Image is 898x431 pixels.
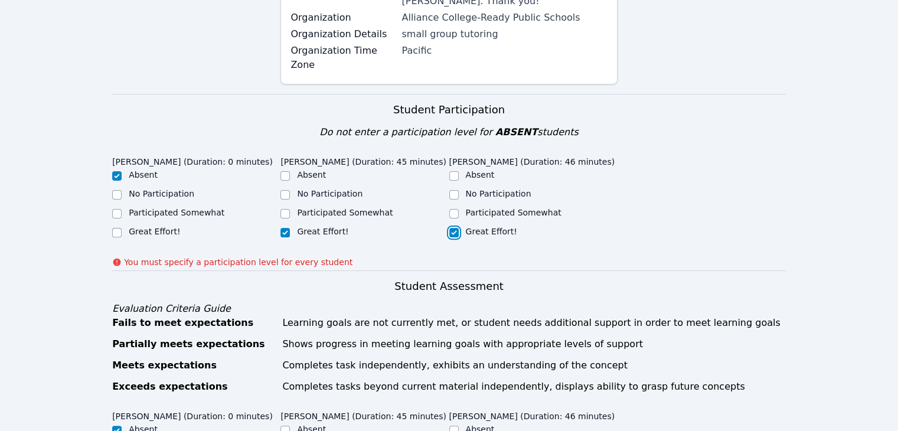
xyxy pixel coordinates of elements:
[282,316,786,330] div: Learning goals are not currently met, or student needs additional support in order to meet learni...
[290,44,394,72] label: Organization Time Zone
[401,44,607,58] div: Pacific
[124,256,352,268] p: You must specify a participation level for every student
[290,27,394,41] label: Organization Details
[112,302,786,316] div: Evaluation Criteria Guide
[112,406,273,423] legend: [PERSON_NAME] (Duration: 0 minutes)
[129,170,158,179] label: Absent
[282,358,786,373] div: Completes task independently, exhibits an understanding of the concept
[129,189,194,198] label: No Participation
[297,208,393,217] label: Participated Somewhat
[297,170,326,179] label: Absent
[112,102,786,118] h3: Student Participation
[280,151,446,169] legend: [PERSON_NAME] (Duration: 45 minutes)
[112,337,275,351] div: Partially meets expectations
[449,151,615,169] legend: [PERSON_NAME] (Duration: 46 minutes)
[401,27,607,41] div: small group tutoring
[112,316,275,330] div: Fails to meet expectations
[297,227,348,236] label: Great Effort!
[282,337,786,351] div: Shows progress in meeting learning goals with appropriate levels of support
[466,208,561,217] label: Participated Somewhat
[129,208,224,217] label: Participated Somewhat
[112,278,786,295] h3: Student Assessment
[449,406,615,423] legend: [PERSON_NAME] (Duration: 46 minutes)
[282,380,786,394] div: Completes tasks beyond current material independently, displays ability to grasp future concepts
[297,189,363,198] label: No Participation
[466,227,517,236] label: Great Effort!
[401,11,607,25] div: Alliance College-Ready Public Schools
[129,227,180,236] label: Great Effort!
[112,380,275,394] div: Exceeds expectations
[466,189,531,198] label: No Participation
[495,126,537,138] span: ABSENT
[112,125,786,139] div: Do not enter a participation level for students
[290,11,394,25] label: Organization
[112,358,275,373] div: Meets expectations
[280,406,446,423] legend: [PERSON_NAME] (Duration: 45 minutes)
[112,151,273,169] legend: [PERSON_NAME] (Duration: 0 minutes)
[466,170,495,179] label: Absent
